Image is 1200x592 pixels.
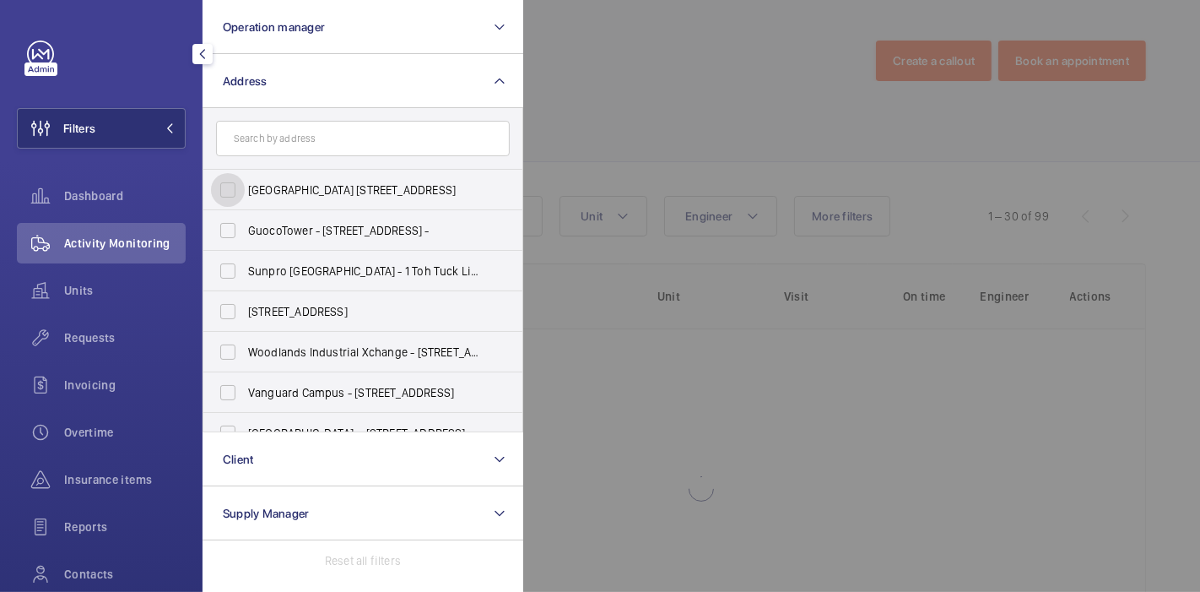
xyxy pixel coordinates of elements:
[63,120,95,137] span: Filters
[17,108,186,149] button: Filters
[64,329,186,346] span: Requests
[64,424,186,441] span: Overtime
[64,566,186,583] span: Contacts
[64,187,186,204] span: Dashboard
[64,282,186,299] span: Units
[64,519,186,535] span: Reports
[64,235,186,252] span: Activity Monitoring
[64,471,186,488] span: Insurance items
[64,377,186,394] span: Invoicing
